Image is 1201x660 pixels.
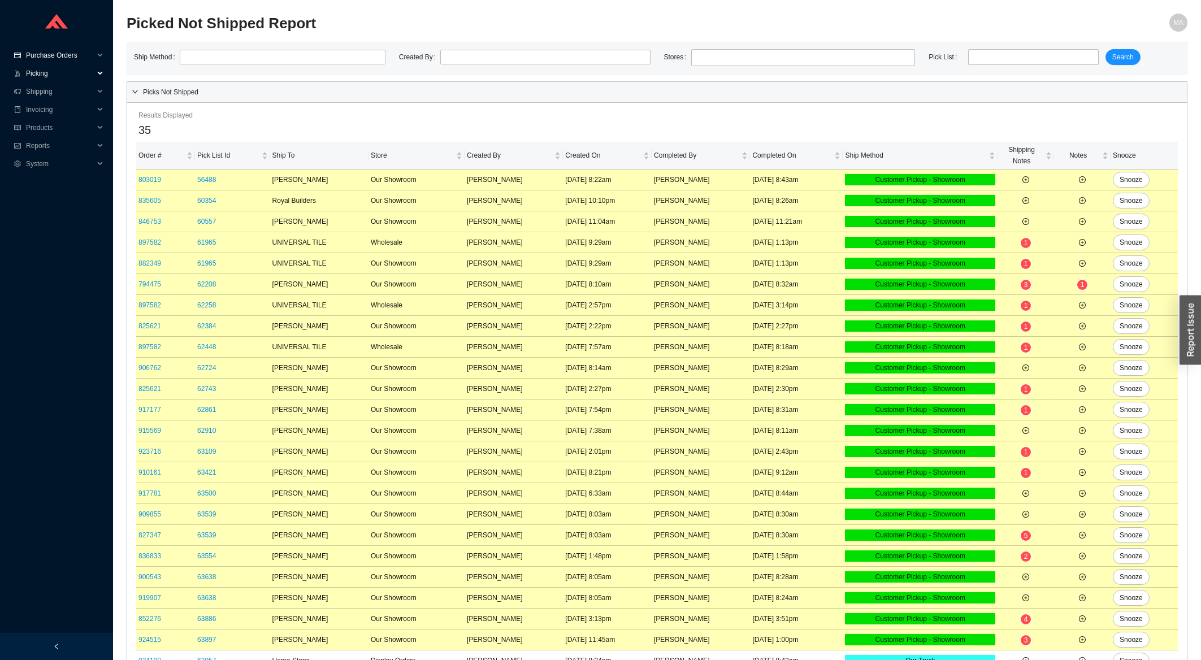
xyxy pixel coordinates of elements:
[1079,406,1086,413] span: plus-circle
[1113,444,1150,459] button: Snooze
[270,253,368,274] td: UNIVERSAL TILE
[138,489,161,497] a: 917781
[1022,427,1029,434] span: plus-circle
[1113,527,1150,543] button: Snooze
[845,150,987,161] span: Ship Method
[1021,280,1031,290] sup: 3
[1021,238,1031,248] sup: 1
[138,150,184,161] span: Order #
[845,383,995,394] div: Customer Pickup - Showroom
[563,379,652,400] td: [DATE] 2:27pm
[845,174,995,185] div: Customer Pickup - Showroom
[1079,197,1086,204] span: plus-circle
[197,364,216,372] a: 62724
[197,150,259,161] span: Pick List Id
[664,49,691,65] label: Stores
[14,142,21,149] span: fund
[563,420,652,441] td: [DATE] 7:38am
[1079,574,1086,580] span: plus-circle
[1120,404,1143,415] span: Snooze
[138,448,161,455] a: 923716
[127,82,1187,102] div: Picks Not Shipped
[270,142,368,170] th: Ship To
[197,301,216,309] a: 62258
[652,232,750,253] td: [PERSON_NAME]
[134,49,180,65] label: Ship Method
[138,406,161,414] a: 917177
[368,232,465,253] td: Wholesale
[1120,446,1143,457] span: Snooze
[845,446,995,457] div: Customer Pickup - Showroom
[26,46,94,64] span: Purchase Orders
[1079,218,1086,225] span: plus-circle
[1113,297,1150,313] button: Snooze
[1021,301,1031,311] sup: 1
[1120,425,1143,436] span: Snooze
[465,483,563,504] td: [PERSON_NAME]
[1021,405,1031,415] sup: 1
[563,316,652,337] td: [DATE] 2:22pm
[750,441,843,462] td: [DATE] 2:43pm
[368,316,465,337] td: Our Showroom
[1024,260,1028,268] span: 1
[197,406,216,414] a: 62861
[750,462,843,483] td: [DATE] 9:12am
[750,142,843,170] th: Completed On sortable
[1054,142,1111,170] th: Notes sortable
[845,279,995,290] div: Customer Pickup - Showroom
[197,489,216,497] a: 63500
[750,274,843,295] td: [DATE] 8:32am
[26,101,94,119] span: Invoicing
[138,510,161,518] a: 909855
[750,190,843,211] td: [DATE] 8:26am
[270,483,368,504] td: [PERSON_NAME]
[138,385,161,393] a: 825621
[270,379,368,400] td: [PERSON_NAME]
[563,232,652,253] td: [DATE] 9:29am
[26,82,94,101] span: Shipping
[14,52,21,59] span: credit-card
[138,124,151,136] span: 35
[1173,14,1183,32] span: MA
[1113,276,1150,292] button: Snooze
[654,150,739,161] span: Completed By
[197,343,216,351] a: 62448
[197,176,216,184] a: 56488
[1079,302,1086,309] span: plus-circle
[138,427,161,435] a: 915569
[465,295,563,316] td: [PERSON_NAME]
[1021,468,1031,478] sup: 1
[1120,299,1143,311] span: Snooze
[1113,569,1150,585] button: Snooze
[1000,144,1043,167] span: Shipping Notes
[138,218,161,225] a: 846753
[563,462,652,483] td: [DATE] 8:21pm
[371,150,454,161] span: Store
[652,274,750,295] td: [PERSON_NAME]
[368,190,465,211] td: Our Showroom
[1120,362,1143,374] span: Snooze
[197,218,216,225] a: 60557
[1024,302,1028,310] span: 1
[845,216,995,227] div: Customer Pickup - Showroom
[1120,320,1143,332] span: Snooze
[750,316,843,337] td: [DATE] 2:27pm
[138,364,161,372] a: 906762
[563,441,652,462] td: [DATE] 2:01pm
[465,253,563,274] td: [PERSON_NAME]
[270,190,368,211] td: Royal Builders
[750,358,843,379] td: [DATE] 8:29am
[1113,381,1150,397] button: Snooze
[1079,427,1086,434] span: plus-circle
[138,301,161,309] a: 897582
[1022,511,1029,518] span: plus-circle
[138,238,161,246] a: 897582
[750,379,843,400] td: [DATE] 2:30pm
[1079,323,1086,329] span: plus-circle
[465,170,563,190] td: [PERSON_NAME]
[845,467,995,478] div: Customer Pickup - Showroom
[1022,594,1029,601] span: plus-circle
[368,358,465,379] td: Our Showroom
[1079,615,1086,622] span: plus-circle
[845,195,995,206] div: Customer Pickup - Showroom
